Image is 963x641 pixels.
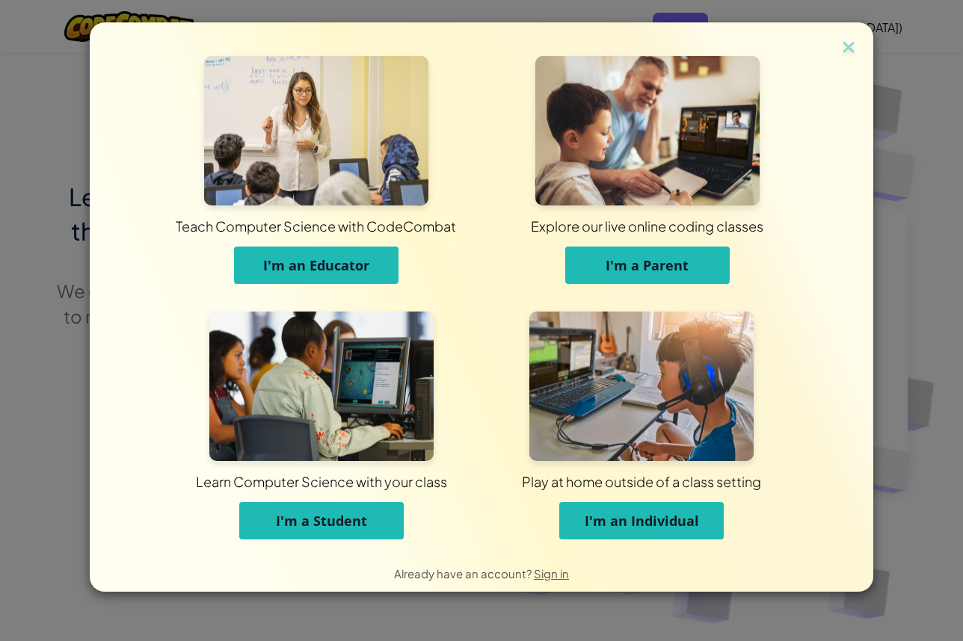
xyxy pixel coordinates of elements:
span: I'm a Parent [606,256,689,274]
img: For Individuals [529,312,754,461]
button: I'm a Parent [565,247,730,284]
img: For Students [209,312,434,461]
img: For Parents [535,56,760,205]
span: I'm a Student [276,512,367,530]
span: I'm an Individual [585,512,699,530]
img: For Educators [204,56,428,205]
button: I'm an Educator [234,247,399,284]
img: close icon [839,37,858,60]
a: Sign in [534,566,569,580]
span: I'm an Educator [263,256,369,274]
span: Already have an account? [394,566,534,580]
button: I'm a Student [239,502,404,539]
button: I'm an Individual [559,502,724,539]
